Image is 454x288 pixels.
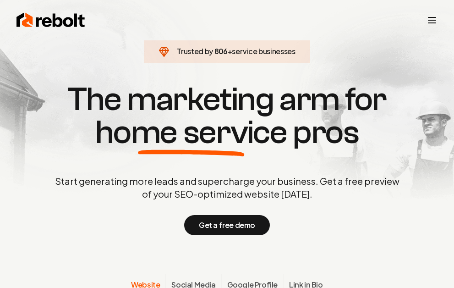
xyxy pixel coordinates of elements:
span: Trusted by [177,46,213,56]
span: 806 [214,46,228,57]
h1: The marketing arm for pros [7,83,447,149]
span: home service [95,116,287,149]
button: Get a free demo [184,215,270,235]
button: Toggle mobile menu [427,15,438,26]
p: Start generating more leads and supercharge your business. Get a free preview of your SEO-optimiz... [53,175,401,200]
span: service businesses [232,46,295,56]
span: + [228,46,232,56]
img: Rebolt Logo [16,11,85,29]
